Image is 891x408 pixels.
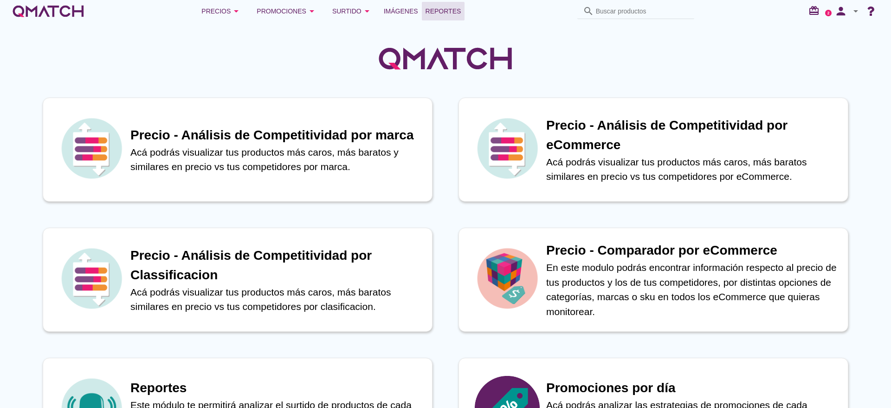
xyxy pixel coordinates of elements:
h1: Precio - Análisis de Competitividad por marca [130,125,423,145]
div: Promociones [257,6,317,17]
button: Precios [194,2,249,20]
span: Reportes [426,6,461,17]
input: Buscar productos [596,4,689,19]
div: Precios [201,6,242,17]
div: Surtido [332,6,373,17]
img: icon [59,116,124,181]
i: search [583,6,594,17]
i: arrow_drop_down [850,6,861,17]
i: redeem [808,5,823,16]
a: iconPrecio - Comparador por eCommerceEn este modulo podrás encontrar información respecto al prec... [445,228,861,332]
button: Surtido [325,2,380,20]
i: arrow_drop_down [306,6,317,17]
a: iconPrecio - Análisis de Competitividad por ClassificacionAcá podrás visualizar tus productos más... [30,228,445,332]
p: Acá podrás visualizar tus productos más caros, más baratos similares en precio vs tus competidore... [546,155,839,184]
img: icon [475,246,540,311]
i: arrow_drop_down [362,6,373,17]
p: Acá podrás visualizar tus productos más caros, más baratos similares en precio vs tus competidore... [130,285,423,314]
h1: Reportes [130,378,423,398]
h1: Precio - Análisis de Competitividad por Classificacion [130,246,423,285]
p: Acá podrás visualizar tus productos más caros, más baratos y similares en precio vs tus competido... [130,145,423,174]
img: QMatchLogo [376,35,515,82]
a: iconPrecio - Análisis de Competitividad por eCommerceAcá podrás visualizar tus productos más caro... [445,98,861,202]
span: Imágenes [384,6,418,17]
a: 2 [825,10,832,16]
button: Promociones [249,2,325,20]
h1: Precio - Comparador por eCommerce [546,241,839,260]
p: En este modulo podrás encontrar información respecto al precio de tus productos y los de tus comp... [546,260,839,319]
text: 2 [827,11,830,15]
h1: Precio - Análisis de Competitividad por eCommerce [546,116,839,155]
i: person [832,5,850,18]
a: Imágenes [380,2,422,20]
h1: Promociones por día [546,378,839,398]
i: arrow_drop_down [231,6,242,17]
a: Reportes [422,2,465,20]
a: white-qmatch-logo [11,2,85,20]
img: icon [475,116,540,181]
img: icon [59,246,124,311]
a: iconPrecio - Análisis de Competitividad por marcaAcá podrás visualizar tus productos más caros, m... [30,98,445,202]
